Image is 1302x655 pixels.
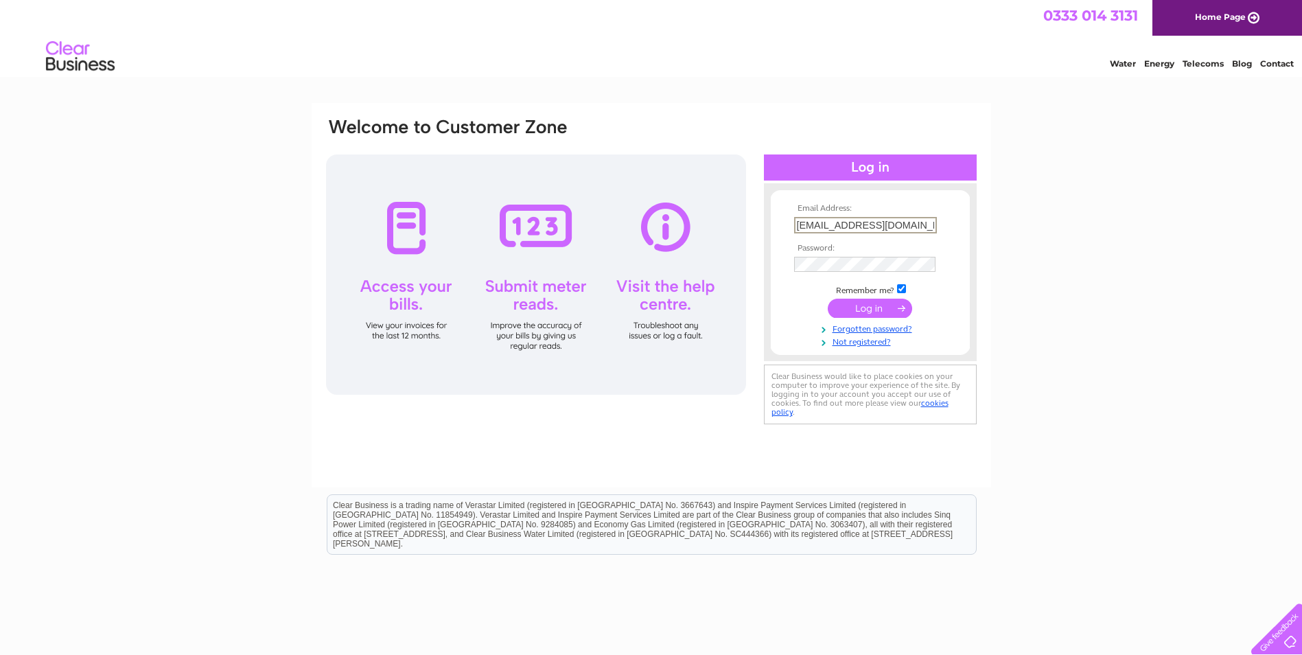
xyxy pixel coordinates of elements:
div: Clear Business would like to place cookies on your computer to improve your experience of the sit... [764,365,977,424]
input: Submit [828,299,912,318]
a: Contact [1260,58,1294,69]
th: Password: [791,244,950,253]
div: Clear Business is a trading name of Verastar Limited (registered in [GEOGRAPHIC_DATA] No. 3667643... [327,8,976,67]
img: logo.png [45,36,115,78]
td: Remember me? [791,282,950,296]
a: cookies policy [771,398,949,417]
a: Energy [1144,58,1174,69]
a: 0333 014 3131 [1043,7,1138,24]
a: Telecoms [1183,58,1224,69]
a: Water [1110,58,1136,69]
th: Email Address: [791,204,950,214]
a: Forgotten password? [794,321,950,334]
a: Blog [1232,58,1252,69]
a: Not registered? [794,334,950,347]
